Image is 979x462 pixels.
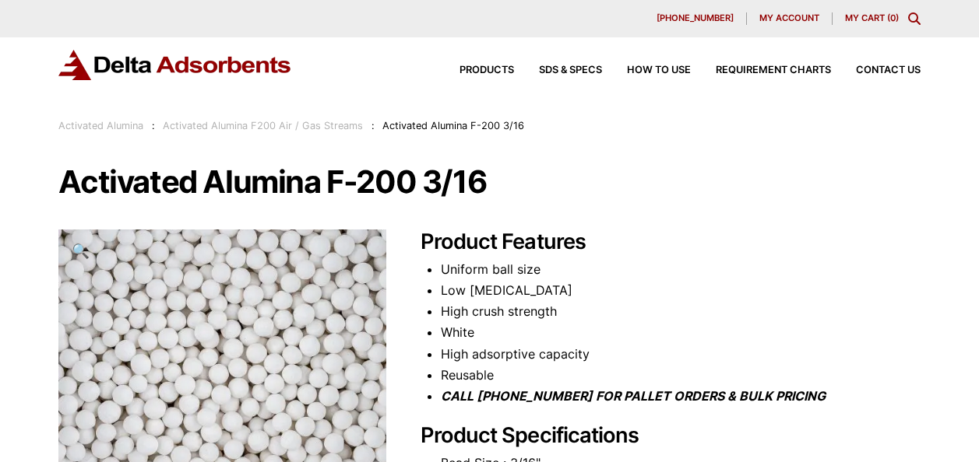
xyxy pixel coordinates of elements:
span: : [152,120,155,131]
a: Activated Alumina [58,120,143,131]
a: My Cart (0) [845,12,899,23]
span: Requirement Charts [716,65,831,75]
span: [PHONE_NUMBER] [657,14,734,23]
i: CALL [PHONE_NUMBER] FOR PALLET ORDERS & BULK PRICING [441,388,826,404]
h2: Product Specifications [421,423,921,449]
span: SDS & SPECS [539,65,602,75]
li: High adsorptive capacity [441,344,920,365]
span: How to Use [627,65,691,75]
li: White [441,322,920,343]
span: My account [759,14,819,23]
div: Toggle Modal Content [908,12,921,25]
a: Activated Alumina F200 Air / Gas Streams [163,120,363,131]
a: My account [747,12,833,25]
a: Activated Alumina F-200 3/16 [58,383,386,399]
span: 0 [890,12,896,23]
span: Activated Alumina F-200 3/16 [382,120,524,131]
span: Products [460,65,514,75]
span: : [372,120,375,131]
a: How to Use [602,65,691,75]
a: [PHONE_NUMBER] [644,12,747,25]
li: Reusable [441,365,920,386]
a: SDS & SPECS [514,65,602,75]
li: High crush strength [441,301,920,322]
a: Contact Us [831,65,921,75]
li: Low [MEDICAL_DATA] [441,280,920,301]
h1: Activated Alumina F-200 3/16 [58,166,920,198]
li: Uniform ball size [441,259,920,280]
a: Products [435,65,514,75]
h2: Product Features [421,229,921,255]
img: Delta Adsorbents [58,50,292,80]
a: View full-screen image gallery [58,229,101,272]
span: 🔍 [72,242,90,259]
a: Requirement Charts [691,65,831,75]
span: Contact Us [856,65,921,75]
